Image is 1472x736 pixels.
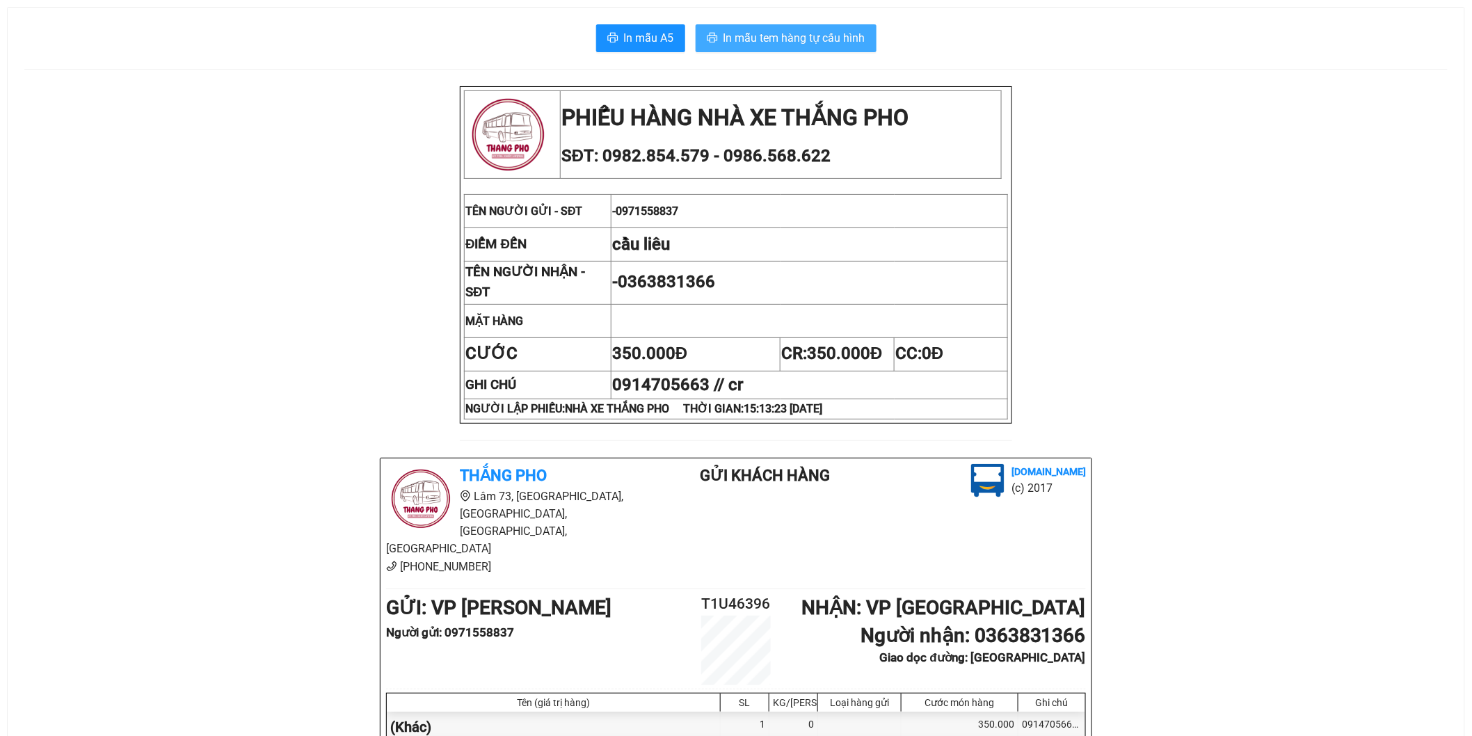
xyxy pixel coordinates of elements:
[386,596,611,619] b: GỬI : VP [PERSON_NAME]
[386,625,514,639] b: Người gửi : 0971558837
[612,234,670,254] span: cầu liêu
[386,561,397,572] span: phone
[612,344,687,363] span: 350.000Đ
[1022,697,1082,708] div: Ghi chú
[723,29,865,47] span: In mẫu tem hàng tự cấu hình
[460,467,547,484] b: Thắng Pho
[618,272,715,291] span: 0363831366
[596,24,685,52] button: printerIn mẫu A5
[822,697,897,708] div: Loại hàng gửi
[386,488,645,558] li: Lâm 73, [GEOGRAPHIC_DATA], [GEOGRAPHIC_DATA], [GEOGRAPHIC_DATA], [GEOGRAPHIC_DATA]
[807,344,882,363] span: 350.000Đ
[390,697,717,708] div: Tên (giá trị hàng)
[465,264,585,300] strong: TÊN NGƯỜI NHẬN - SĐT
[1011,479,1086,497] li: (c) 2017
[465,92,551,177] img: logo
[386,464,456,534] img: logo.jpg
[561,104,909,131] strong: PHIẾU HÀNG NHÀ XE THẮNG PHO
[707,32,718,45] span: printer
[701,467,831,484] b: Gửi khách hàng
[971,464,1005,497] img: logo.jpg
[612,205,678,218] span: -
[922,344,943,363] span: 0Đ
[465,344,518,363] strong: CƯỚC
[861,624,1086,647] b: Người nhận : 0363831366
[465,377,516,392] strong: GHI CHÚ
[607,32,618,45] span: printer
[880,650,1086,664] b: Giao dọc đường: [GEOGRAPHIC_DATA]
[612,272,715,291] span: -
[465,314,523,328] strong: MẶT HÀNG
[565,402,822,415] span: NHÀ XE THẮNG PHO THỜI GIAN:
[678,593,794,616] h2: T1U46396
[561,146,831,166] span: SĐT: 0982.854.579 - 0986.568.622
[696,24,877,52] button: printerIn mẫu tem hàng tự cấu hình
[773,697,814,708] div: KG/[PERSON_NAME]
[612,375,743,394] span: 0914705663 // cr
[724,697,765,708] div: SL
[1011,466,1086,477] b: [DOMAIN_NAME]
[465,237,527,252] strong: ĐIỂM ĐẾN
[386,558,645,575] li: [PHONE_NUMBER]
[801,596,1086,619] b: NHẬN : VP [GEOGRAPHIC_DATA]
[465,205,583,218] span: TÊN NGƯỜI GỬI - SĐT
[465,402,822,415] strong: NGƯỜI LẬP PHIẾU:
[781,344,882,363] span: CR:
[624,29,674,47] span: In mẫu A5
[905,697,1014,708] div: Cước món hàng
[460,490,471,502] span: environment
[616,205,678,218] span: 0971558837
[744,402,822,415] span: 15:13:23 [DATE]
[895,344,943,363] span: CC:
